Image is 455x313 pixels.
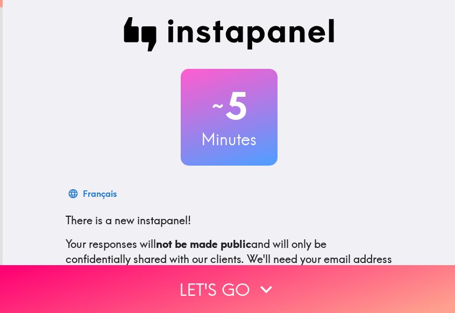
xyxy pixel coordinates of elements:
img: Instapanel [124,17,335,52]
p: Your responses will and will only be confidentially shared with our clients. We'll need your emai... [66,237,393,282]
span: ~ [210,90,225,122]
div: Français [83,186,117,201]
button: Français [66,183,121,204]
h2: 5 [181,84,278,128]
span: There is a new instapanel! [66,214,191,227]
h3: Minutes [181,128,278,151]
b: not be made public [156,237,251,251]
